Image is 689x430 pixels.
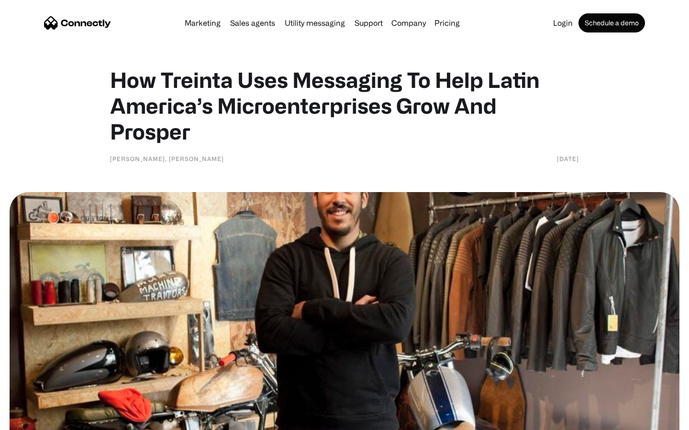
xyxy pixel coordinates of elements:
ul: Language list [19,413,57,427]
a: Login [549,19,577,27]
div: Company [391,16,426,30]
a: Marketing [181,19,224,27]
a: Support [351,19,387,27]
a: Sales agents [226,19,279,27]
a: Utility messaging [281,19,349,27]
a: Pricing [431,19,464,27]
aside: Language selected: English [10,413,57,427]
div: [PERSON_NAME], [PERSON_NAME] [110,154,224,163]
a: Schedule a demo [578,13,645,32]
div: [DATE] [557,154,579,163]
h1: How Treinta Uses Messaging To Help Latin America’s Microenterprises Grow And Prosper [110,67,579,144]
